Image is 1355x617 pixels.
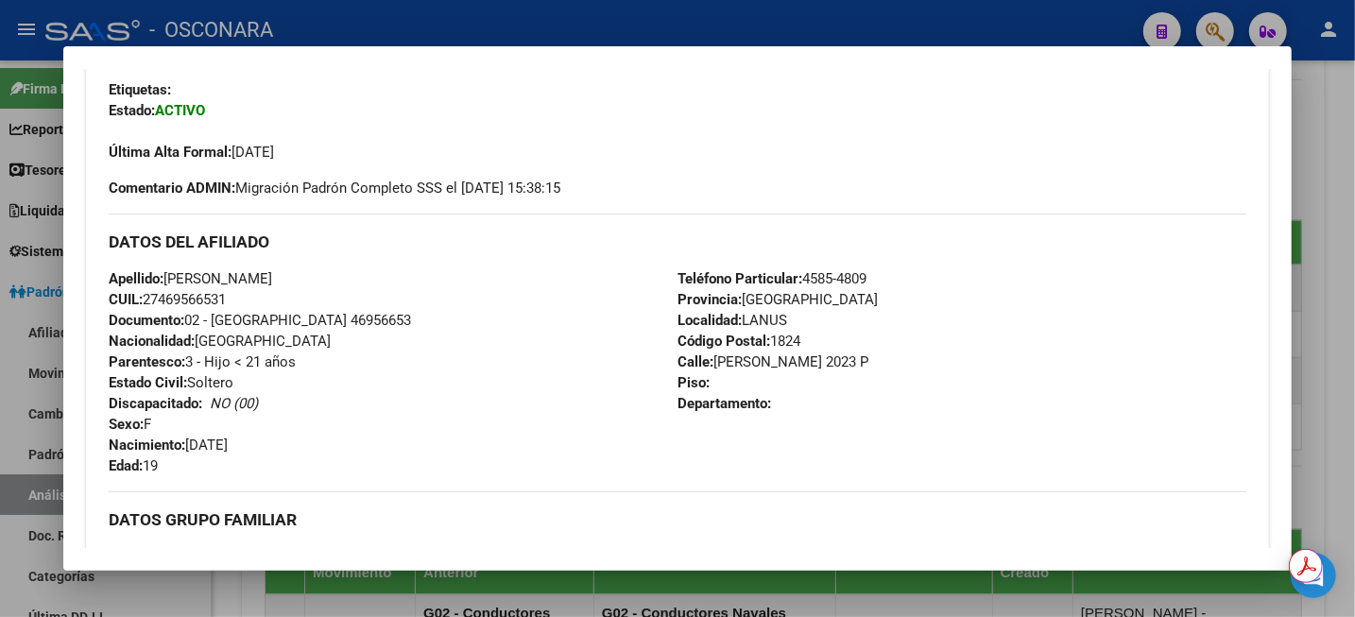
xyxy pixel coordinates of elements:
strong: Documento: [109,312,184,329]
strong: Localidad: [677,312,742,329]
span: [GEOGRAPHIC_DATA] [677,291,878,308]
strong: ACTIVO [155,102,205,119]
strong: Estado Civil: [109,374,187,391]
strong: Parentesco: [109,353,185,370]
span: Soltero [109,374,233,391]
strong: Código Postal: [677,333,770,350]
strong: Sexo: [109,416,144,433]
span: 02 - [GEOGRAPHIC_DATA] 46956653 [109,312,411,329]
span: 1824 [677,333,800,350]
strong: Apellido: [109,270,163,287]
span: 19 [109,457,158,474]
strong: Comentario ADMIN: [109,180,235,197]
span: [PERSON_NAME] 2023 P [677,353,868,370]
span: [DATE] [109,437,228,454]
span: 4585-4809 [677,270,866,287]
h3: DATOS GRUPO FAMILIAR [109,509,1246,530]
strong: CUIL: [109,291,143,308]
span: LANUS [677,312,787,329]
span: Migración Padrón Completo SSS el [DATE] 15:38:15 [109,178,560,198]
span: 27469566531 [109,291,226,308]
strong: Discapacitado: [109,395,202,412]
strong: Piso: [677,374,710,391]
strong: Departamento: [677,395,771,412]
i: NO (00) [210,395,258,412]
span: [DATE] [109,144,274,161]
strong: Teléfono Particular: [677,270,802,287]
strong: Provincia: [677,291,742,308]
span: 3 - Hijo < 21 años [109,353,296,370]
strong: Última Alta Formal: [109,144,232,161]
span: F [109,416,151,433]
strong: Calle: [677,353,713,370]
strong: Edad: [109,457,143,474]
strong: Estado: [109,102,155,119]
span: [PERSON_NAME] [109,270,272,287]
strong: Etiquetas: [109,81,171,98]
strong: Nacionalidad: [109,333,195,350]
strong: Nacimiento: [109,437,185,454]
span: [GEOGRAPHIC_DATA] [109,333,331,350]
h3: DATOS DEL AFILIADO [109,231,1246,252]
